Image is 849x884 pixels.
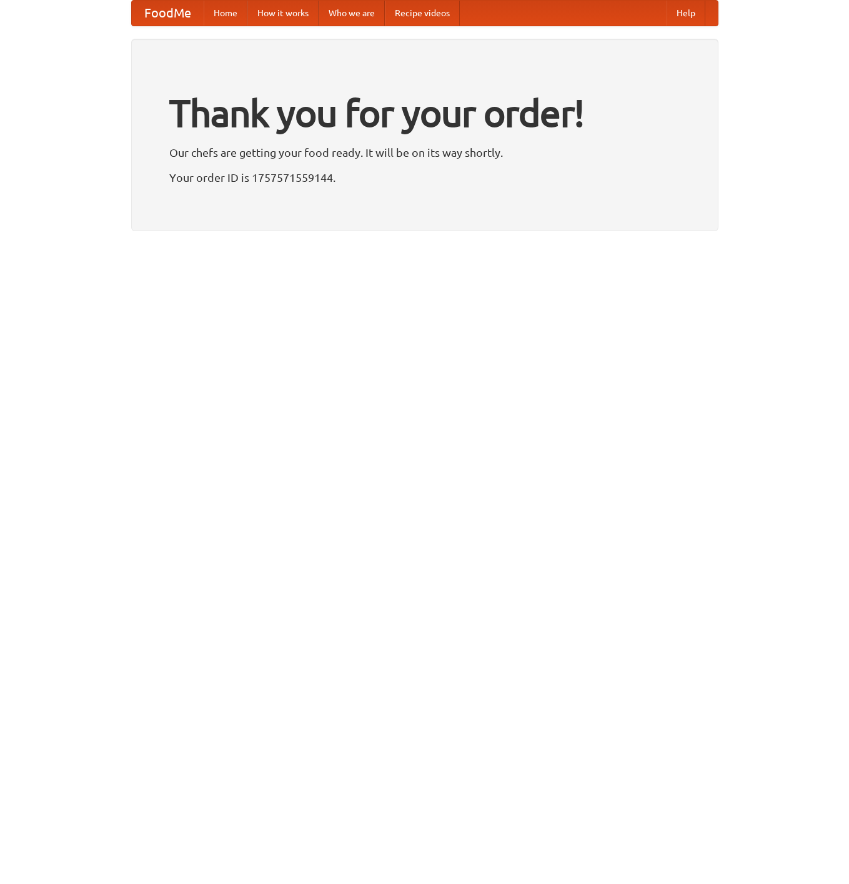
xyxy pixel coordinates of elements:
a: How it works [247,1,319,26]
a: Who we are [319,1,385,26]
a: Home [204,1,247,26]
a: Help [667,1,705,26]
h1: Thank you for your order! [169,83,680,143]
a: FoodMe [132,1,204,26]
a: Recipe videos [385,1,460,26]
p: Our chefs are getting your food ready. It will be on its way shortly. [169,143,680,162]
p: Your order ID is 1757571559144. [169,168,680,187]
